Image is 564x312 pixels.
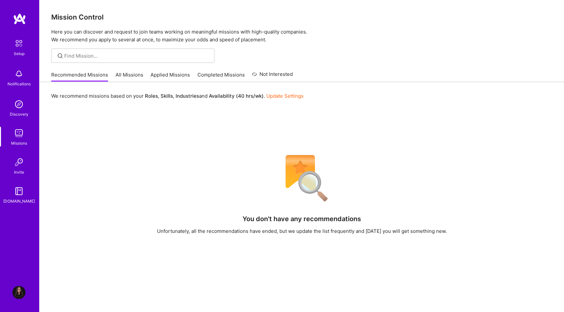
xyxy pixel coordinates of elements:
b: Skills [161,93,173,99]
a: Completed Missions [197,71,245,82]
p: We recommend missions based on your , , and . [51,92,304,99]
h3: Mission Control [51,13,552,21]
a: All Missions [116,71,143,82]
a: Not Interested [252,70,293,82]
div: Discovery [10,111,28,118]
img: logo [13,13,26,25]
img: Invite [12,156,25,169]
a: Update Settings [266,93,304,99]
div: Missions [11,140,27,147]
img: bell [12,67,25,80]
input: Find Mission... [64,52,210,59]
img: User Avatar [12,286,25,299]
a: Applied Missions [150,71,190,82]
a: User Avatar [11,286,27,299]
img: discovery [12,98,25,111]
div: Setup [14,50,24,57]
p: Here you can discover and request to join teams working on meaningful missions with high-quality ... [51,28,552,44]
a: Recommended Missions [51,71,108,82]
div: [DOMAIN_NAME] [3,198,35,205]
i: icon SearchGrey [56,52,64,60]
div: Unfortunately, all the recommendations have ended, but we update the list frequently and [DATE] y... [157,228,447,234]
h4: You don't have any recommendations [243,215,361,223]
img: No Results [274,151,330,206]
b: Roles [145,93,158,99]
b: Availability (40 hrs/wk) [209,93,264,99]
b: Industries [176,93,199,99]
img: setup [12,36,26,50]
div: Notifications [8,80,31,87]
img: guide book [12,185,25,198]
img: teamwork [12,127,25,140]
div: Invite [14,169,24,176]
